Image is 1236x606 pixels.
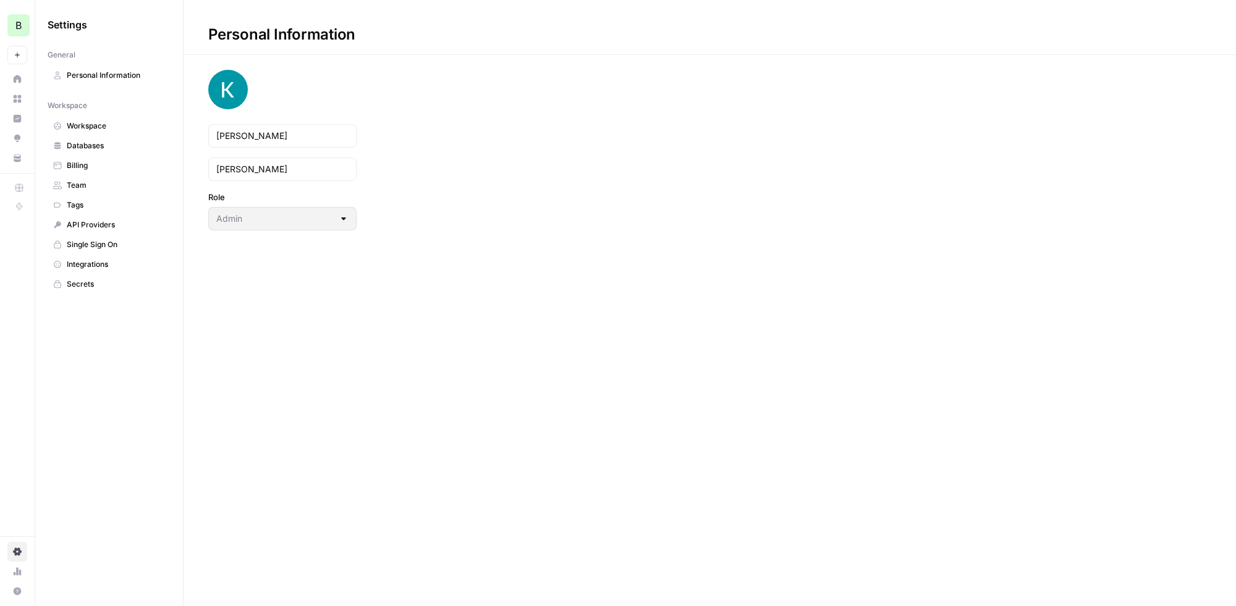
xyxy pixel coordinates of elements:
span: Integrations [67,259,165,270]
span: Workspace [67,120,165,132]
a: Browse [7,89,27,109]
span: Tags [67,200,165,211]
a: Tags [48,195,171,215]
span: API Providers [67,219,165,230]
a: Usage [7,562,27,581]
a: Integrations [48,255,171,274]
a: Home [7,69,27,89]
img: avatar [208,70,248,109]
span: Single Sign On [67,239,165,250]
button: Workspace: Blueprint [7,10,27,41]
span: B [15,18,22,33]
a: Personal Information [48,65,171,85]
span: Workspace [48,100,87,111]
span: Secrets [67,279,165,290]
label: Role [208,191,357,203]
a: Billing [48,156,171,175]
span: Team [67,180,165,191]
div: Personal Information [184,25,380,44]
span: Databases [67,140,165,151]
a: Team [48,175,171,195]
span: Personal Information [67,70,165,81]
a: Databases [48,136,171,156]
span: General [48,49,75,61]
a: API Providers [48,215,171,235]
span: Settings [48,17,87,32]
a: Opportunities [7,128,27,148]
a: Insights [7,109,27,128]
a: Settings [7,542,27,562]
span: Billing [67,160,165,171]
a: Workspace [48,116,171,136]
button: Help + Support [7,581,27,601]
a: Single Sign On [48,235,171,255]
a: Secrets [48,274,171,294]
a: Your Data [7,148,27,168]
